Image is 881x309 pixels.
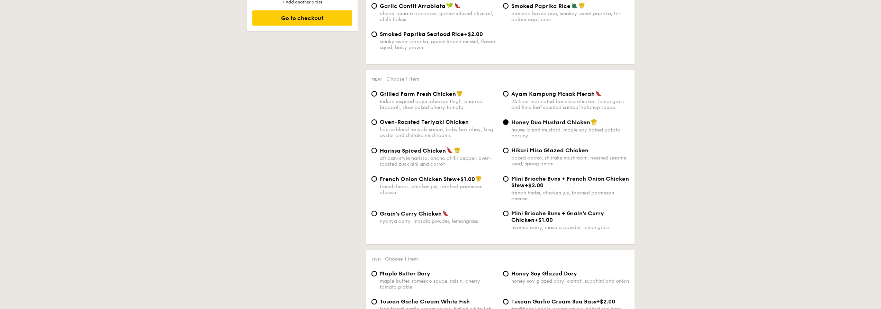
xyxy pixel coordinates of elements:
img: icon-chef-hat.a58ddaea.svg [454,147,460,153]
input: Smoked Paprika Seafood Rice+$2.00smoky sweet paprika, green-lipped mussel, flower squid, baby prawn [371,31,377,37]
div: smoky sweet paprika, green-lipped mussel, flower squid, baby prawn [380,39,497,51]
input: Hikari Miso Glazed Chickenbaked carrot, shiitake mushroom, roasted sesame seed, spring onion [503,148,509,153]
div: french herbs, chicken jus, torched parmesan cheese [380,184,497,196]
input: Harissa Spiced Chickenafrican-style harissa, ancho chilli pepper, oven-roasted zucchini and carrot [371,148,377,153]
span: Mini Brioche Buns + French Onion Chicken Stew [511,175,629,189]
span: Smoked Paprika Rice [511,3,570,9]
img: icon-chef-hat.a58ddaea.svg [457,90,463,97]
input: Ayam Kampung Masak Merah24 hour marinated boneless chicken, lemongrass and lime leaf scented samb... [503,91,509,97]
span: Hikari Miso Glazed Chicken [511,147,588,154]
input: Grain's Curry Chickennyonya curry, masala powder, lemongrass [371,211,377,216]
img: icon-vegan.f8ff3823.svg [446,2,453,9]
div: african-style harissa, ancho chilli pepper, oven-roasted zucchini and carrot [380,155,497,167]
img: icon-chef-hat.a58ddaea.svg [579,2,585,9]
img: icon-chef-hat.a58ddaea.svg [476,175,482,182]
img: icon-vegetarian.fe4039eb.svg [571,2,577,9]
div: nyonya curry, masala powder, lemongrass [380,218,497,224]
span: Ayam Kampung Masak Merah [511,91,595,97]
div: nyonya curry, masala powder, lemongrass [511,225,629,230]
span: +$1.00 [457,176,475,182]
span: Grilled Farm Fresh Chicken [380,91,456,97]
div: baked carrot, shiitake mushroom, roasted sesame seed, spring onion [511,155,629,167]
img: icon-spicy.37a8142b.svg [447,147,453,153]
span: +$2.00 [524,182,543,189]
span: Oven-Roasted Teriyaki Chicken [380,119,469,125]
input: French Onion Chicken Stew+$1.00french herbs, chicken jus, torched parmesan cheese [371,176,377,182]
span: +$2.00 [596,298,615,305]
img: icon-spicy.37a8142b.svg [454,2,460,9]
input: Tuscan Garlic Cream Sea Bass+$2.00traditional garlic cream sauce, baked sea bass, roasted tomato [503,299,509,305]
span: Choose 1 item [385,256,418,262]
img: icon-chef-hat.a58ddaea.svg [591,119,597,125]
input: Maple Butter Dorymaple butter, romesco sauce, raisin, cherry tomato pickle [371,271,377,276]
input: Smoked Paprika Riceturmeric baked rice, smokey sweet paprika, tri-colour capsicum [503,3,509,9]
div: cherry tomato concasse, garlic-infused olive oil, chilli flakes [380,11,497,22]
span: +$1.00 [534,217,553,223]
div: Go to checkout [252,10,352,26]
span: +$2.00 [464,31,483,37]
input: Grilled Farm Fresh ChickenIndian inspired cajun chicken thigh, charred broccoli, slow baked cherr... [371,91,377,97]
span: Tuscan Garlic Cream Sea Bass [511,298,596,305]
span: Garlic Confit Arrabiata [380,3,446,9]
span: Meat [371,77,382,82]
img: icon-spicy.37a8142b.svg [442,210,449,216]
input: Mini Brioche Buns + French Onion Chicken Stew+$2.00french herbs, chicken jus, torched parmesan ch... [503,176,509,182]
input: Oven-Roasted Teriyaki Chickenhouse-blend teriyaki sauce, baby bok choy, king oyster and shiitake ... [371,119,377,125]
input: Garlic Confit Arrabiatacherry tomato concasse, garlic-infused olive oil, chilli flakes [371,3,377,9]
span: Maple Butter Dory [380,270,430,277]
input: Mini Brioche Buns + Grain's Curry Chicken+$1.00nyonya curry, masala powder, lemongrass [503,211,509,216]
div: house-blend teriyaki sauce, baby bok choy, king oyster and shiitake mushrooms [380,127,497,138]
span: Honey Soy Glazed Dory [511,270,577,277]
span: Mini Brioche Buns + Grain's Curry Chicken [511,210,604,223]
div: honey soy glazed dory, carrot, zucchini and onion [511,278,629,284]
div: house-blend mustard, maple soy baked potato, parsley [511,127,629,139]
div: french herbs, chicken jus, torched parmesan cheese [511,190,629,202]
span: Choose 1 item [386,76,419,82]
input: Honey Soy Glazed Doryhoney soy glazed dory, carrot, zucchini and onion [503,271,509,276]
div: 24 hour marinated boneless chicken, lemongrass and lime leaf scented sambal ketchup sauce [511,99,629,110]
span: Grain's Curry Chicken [380,210,442,217]
span: French Onion Chicken Stew [380,176,457,182]
div: Indian inspired cajun chicken thigh, charred broccoli, slow baked cherry tomato [380,99,497,110]
span: Fish [371,257,381,262]
img: icon-spicy.37a8142b.svg [595,90,602,97]
input: Honey Duo Mustard Chickenhouse-blend mustard, maple soy baked potato, parsley [503,119,509,125]
span: Tuscan Garlic Cream White Fish [380,298,470,305]
div: maple butter, romesco sauce, raisin, cherry tomato pickle [380,278,497,290]
span: Harissa Spiced Chicken [380,147,446,154]
span: Honey Duo Mustard Chicken [511,119,590,126]
div: turmeric baked rice, smokey sweet paprika, tri-colour capsicum [511,11,629,22]
span: Smoked Paprika Seafood Rice [380,31,464,37]
input: Tuscan Garlic Cream White Fishtraditional garlic cream sauce, baked white fish, roasted tomatoes [371,299,377,305]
